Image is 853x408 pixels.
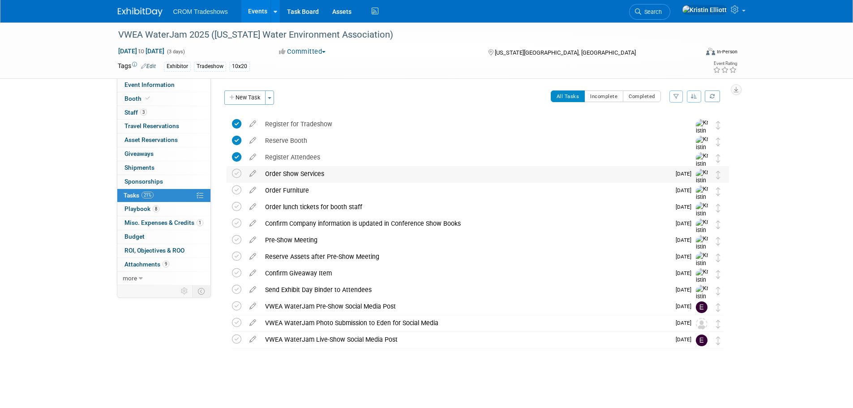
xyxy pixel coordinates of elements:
[716,253,720,262] i: Move task
[261,232,670,248] div: Pre-Show Meeting
[117,92,210,106] a: Booth
[716,187,720,196] i: Move task
[716,287,720,295] i: Move task
[696,318,707,330] img: Unassigned
[641,9,662,15] span: Search
[245,120,261,128] a: edit
[245,186,261,194] a: edit
[696,202,709,234] img: Kristin Elliott
[716,154,720,163] i: Move task
[166,49,185,55] span: (3 days)
[173,8,228,15] span: CROM Tradeshows
[124,95,152,102] span: Booth
[682,5,727,15] img: Kristin Elliott
[124,261,169,268] span: Attachments
[118,47,165,55] span: [DATE] [DATE]
[117,230,210,244] a: Budget
[716,220,720,229] i: Move task
[124,192,154,199] span: Tasks
[716,137,720,146] i: Move task
[229,62,250,71] div: 10x20
[623,90,661,102] button: Completed
[245,335,261,344] a: edit
[696,152,709,184] img: Kristin Elliott
[117,272,210,285] a: more
[124,247,184,254] span: ROI, Objectives & ROO
[261,216,670,231] div: Confirm Company information is updated in Conference Show Books
[716,270,720,279] i: Move task
[706,48,715,55] img: Format-Inperson.png
[713,61,737,66] div: Event Rating
[676,303,696,309] span: [DATE]
[245,219,261,228] a: edit
[696,335,707,346] img: Eden Burleigh
[261,133,678,148] div: Reserve Booth
[245,319,261,327] a: edit
[705,90,720,102] a: Refresh
[245,137,261,145] a: edit
[716,48,737,55] div: In-Person
[115,27,685,43] div: VWEA WaterJam 2025 ([US_STATE] Water Environment Association)
[177,285,193,297] td: Personalize Event Tab Strip
[261,166,670,181] div: Order Show Services
[164,62,191,71] div: Exhibitor
[117,202,210,216] a: Playbook8
[123,275,137,282] span: more
[117,106,210,120] a: Staff3
[676,253,696,260] span: [DATE]
[716,237,720,245] i: Move task
[124,81,175,88] span: Event Information
[245,203,261,211] a: edit
[124,178,163,185] span: Sponsorships
[696,169,709,201] img: Kristin Elliott
[117,244,210,258] a: ROI, Objectives & ROO
[117,120,210,133] a: Travel Reservations
[696,136,709,167] img: Kristin Elliott
[696,219,709,250] img: Kristin Elliott
[163,261,169,267] span: 9
[117,216,210,230] a: Misc. Expenses & Credits1
[117,189,210,202] a: Tasks21%
[245,253,261,261] a: edit
[118,61,156,72] td: Tags
[141,192,154,198] span: 21%
[696,119,709,151] img: Kristin Elliott
[245,286,261,294] a: edit
[696,185,709,217] img: Kristin Elliott
[716,303,720,312] i: Move task
[716,320,720,328] i: Move task
[261,299,670,314] div: VWEA WaterJam Pre-Show Social Media Post
[124,205,159,212] span: Playbook
[117,78,210,92] a: Event Information
[245,269,261,277] a: edit
[194,62,226,71] div: Tradeshow
[124,219,203,226] span: Misc. Expenses & Credits
[140,109,147,116] span: 3
[276,47,329,56] button: Committed
[261,116,678,132] div: Register for Tradeshow
[141,63,156,69] a: Edit
[245,153,261,161] a: edit
[696,252,709,283] img: Kristin Elliott
[676,204,696,210] span: [DATE]
[696,268,709,300] img: Kristin Elliott
[117,175,210,189] a: Sponsorships
[716,171,720,179] i: Move task
[676,270,696,276] span: [DATE]
[124,164,154,171] span: Shipments
[224,90,266,105] button: New Task
[245,302,261,310] a: edit
[676,187,696,193] span: [DATE]
[124,122,179,129] span: Travel Reservations
[117,147,210,161] a: Giveaways
[696,235,709,267] img: Kristin Elliott
[118,8,163,17] img: ExhibitDay
[261,282,670,297] div: Send Exhibit Day Binder to Attendees
[261,249,670,264] div: Reserve Assets after Pre-Show Meeting
[261,150,678,165] div: Register Attendees
[245,236,261,244] a: edit
[676,220,696,227] span: [DATE]
[676,336,696,343] span: [DATE]
[124,109,147,116] span: Staff
[261,315,670,331] div: VWEA WaterJam Photo Submission to Eden for Social Media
